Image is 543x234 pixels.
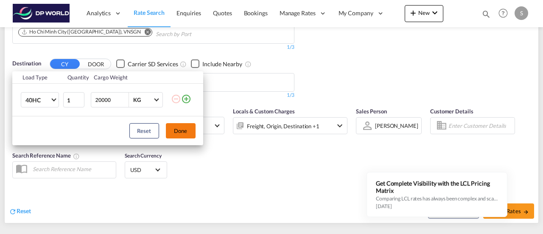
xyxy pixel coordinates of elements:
input: Qty [63,92,84,107]
th: Load Type [12,71,63,84]
md-icon: icon-plus-circle-outline [181,94,191,104]
md-icon: icon-minus-circle-outline [171,94,181,104]
input: Enter Weight [95,93,129,107]
th: Quantity [62,71,89,84]
button: Done [166,123,196,138]
md-select: Choose: 40HC [21,92,59,107]
div: KG [133,96,141,103]
span: 40HC [25,96,50,104]
iframe: Chat [6,189,36,221]
button: Reset [129,123,159,138]
div: Cargo Weight [94,73,166,81]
